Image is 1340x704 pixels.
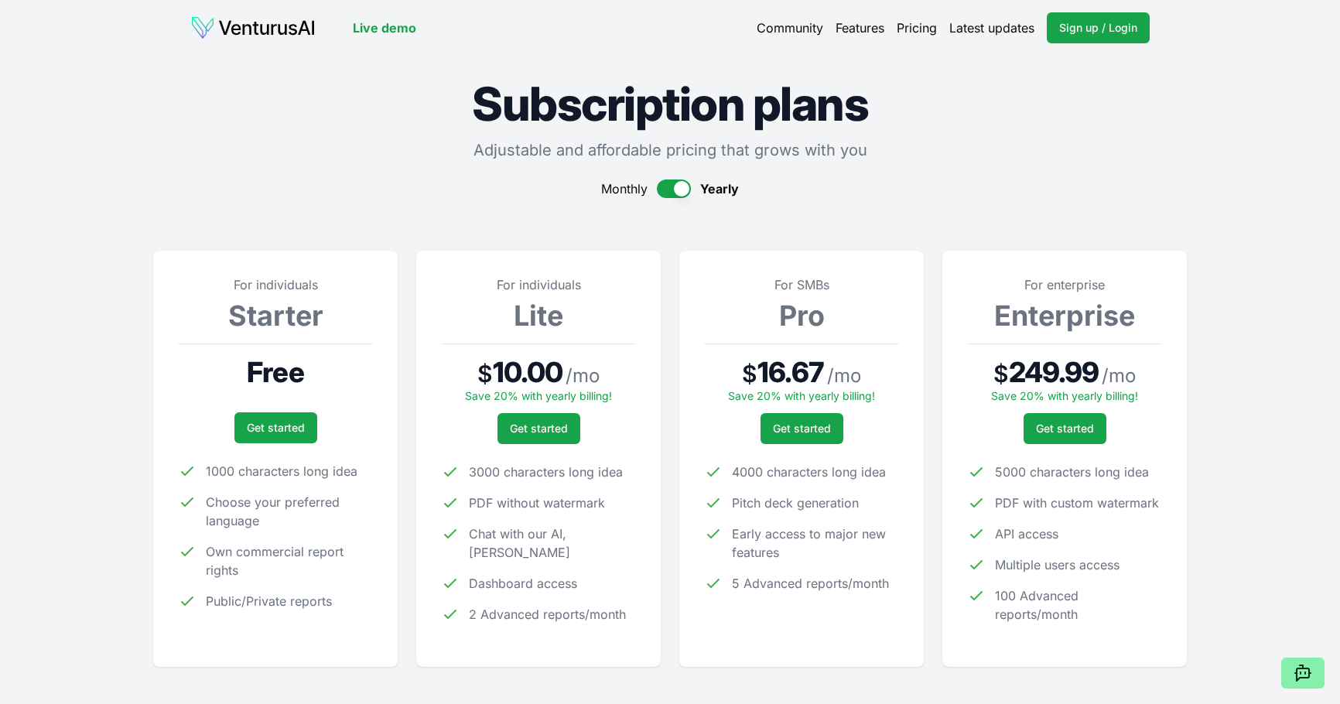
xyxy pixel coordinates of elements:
p: For SMBs [704,275,899,294]
span: Pitch deck generation [732,494,859,512]
span: Monthly [601,179,648,198]
span: 4000 characters long idea [732,463,886,481]
a: Live demo [353,19,416,37]
p: For individuals [178,275,373,294]
p: For enterprise [967,275,1162,294]
span: Yearly [700,179,739,198]
span: Dashboard access [469,574,577,593]
span: PDF with custom watermark [995,494,1159,512]
h3: Pro [704,300,899,331]
span: 249.99 [1009,357,1099,388]
span: Save 20% with yearly billing! [728,389,875,402]
span: $ [742,360,757,388]
h3: Enterprise [967,300,1162,331]
h1: Subscription plans [153,80,1187,127]
p: Adjustable and affordable pricing that grows with you [153,139,1187,161]
span: / mo [1102,364,1136,388]
span: 5 Advanced reports/month [732,574,889,593]
span: 10.00 [493,357,563,388]
a: Sign up / Login [1047,12,1150,43]
span: 1000 characters long idea [206,462,357,480]
span: API access [995,525,1058,543]
span: Public/Private reports [206,592,332,610]
p: For individuals [441,275,636,294]
span: 100 Advanced reports/month [995,586,1162,624]
span: 5000 characters long idea [995,463,1149,481]
span: Early access to major new features [732,525,899,562]
span: Choose your preferred language [206,493,373,530]
h3: Lite [441,300,636,331]
span: / mo [827,364,861,388]
span: 16.67 [757,357,824,388]
a: Latest updates [949,19,1034,37]
span: Multiple users access [995,555,1120,574]
span: $ [477,360,493,388]
span: Free [247,357,303,388]
span: Save 20% with yearly billing! [991,389,1138,402]
span: 3000 characters long idea [469,463,623,481]
span: Save 20% with yearly billing! [465,389,612,402]
a: Get started [761,413,843,444]
a: Get started [497,413,580,444]
a: Get started [1024,413,1106,444]
h3: Starter [178,300,373,331]
span: PDF without watermark [469,494,605,512]
a: Community [757,19,823,37]
img: logo [190,15,316,40]
a: Features [836,19,884,37]
a: Get started [234,412,317,443]
span: 2 Advanced reports/month [469,605,626,624]
span: $ [993,360,1009,388]
span: Sign up / Login [1059,20,1137,36]
span: Own commercial report rights [206,542,373,579]
span: Chat with our AI, [PERSON_NAME] [469,525,636,562]
span: / mo [566,364,600,388]
a: Pricing [897,19,937,37]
